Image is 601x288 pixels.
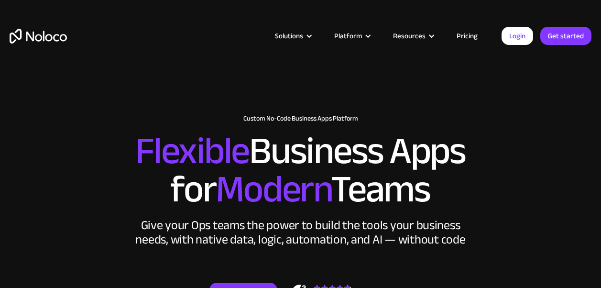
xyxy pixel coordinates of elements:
div: Platform [322,30,381,42]
a: Login [502,27,533,45]
div: Solutions [263,30,322,42]
a: Get started [540,27,591,45]
a: home [10,29,67,44]
div: Platform [334,30,362,42]
h1: Custom No-Code Business Apps Platform [10,115,591,122]
div: Resources [393,30,426,42]
div: Solutions [275,30,303,42]
span: Modern [216,154,331,225]
div: Resources [381,30,445,42]
div: Give your Ops teams the power to build the tools your business needs, with native data, logic, au... [133,218,468,247]
span: Flexible [135,115,249,187]
a: Pricing [445,30,490,42]
h2: Business Apps for Teams [10,132,591,209]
